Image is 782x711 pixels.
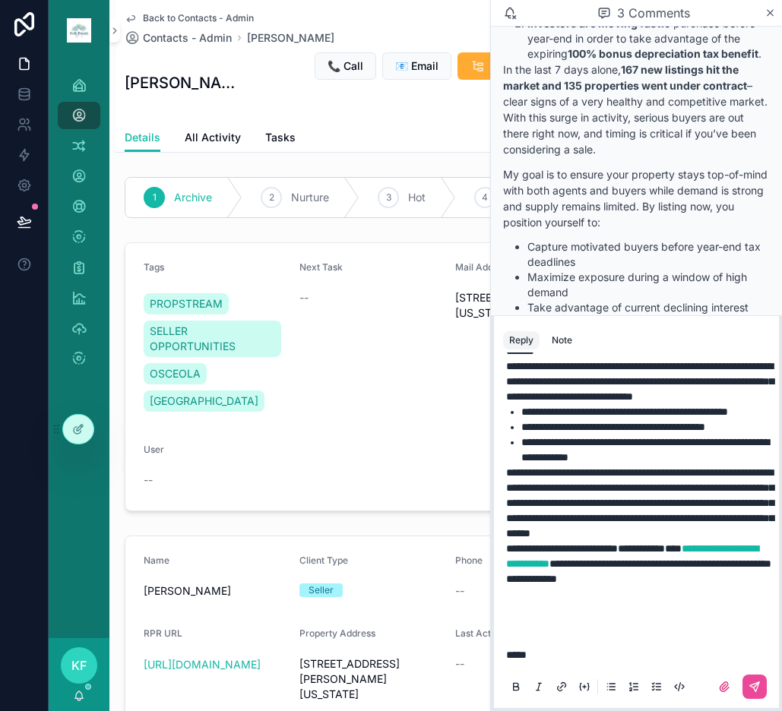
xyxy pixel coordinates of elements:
button: Reply [503,331,540,349]
span: OSCEOLA [150,366,201,381]
a: [URL][DOMAIN_NAME] [144,658,261,671]
div: Seller [309,583,334,597]
span: Hot [408,190,426,205]
span: Property Address [299,627,375,639]
span: Client Type [299,555,348,566]
button: Note [546,331,578,349]
span: [STREET_ADDRESS][US_STATE] [455,290,599,321]
button: 📧 Email [382,52,451,80]
li: Maximize exposure during a window of high demand [527,270,770,300]
span: Tags [144,261,164,273]
span: -- [455,656,464,671]
span: [PERSON_NAME] [144,583,287,599]
button: 📞 Call [315,52,376,80]
span: SELLER OPPORTUNITIES [150,324,275,354]
span: PROPSTREAM [150,296,223,311]
span: -- [144,472,153,488]
p: In the last 7 days alone, – clear signs of a very healthy and competitive market. With this surge... [503,62,770,157]
li: Capture motivated buyers before year-end tax deadlines [527,239,770,270]
span: [GEOGRAPHIC_DATA] [150,393,258,409]
span: Details [125,130,160,145]
span: Name [144,555,169,566]
span: Archive [174,190,212,205]
a: All Activity [185,124,241,154]
span: 3 Comments [617,4,690,22]
a: Tasks [265,124,296,154]
span: Next Task [299,261,343,273]
a: Details [125,124,160,153]
span: 3 [386,191,391,204]
a: OSCEOLA [144,363,207,384]
div: Note [552,334,572,346]
li: to purchase before year-end in order to take advantage of the expiring . [527,16,770,62]
span: 4 [482,191,488,204]
span: 2 [269,191,274,204]
a: PROPSTREAM [144,293,229,314]
a: Back to Contacts - Admin [125,12,254,24]
p: My goal is to ensure your property stays top-of-mind with both agents and buyers while demand is ... [503,166,770,230]
span: Nurture [291,190,329,205]
span: RPR URL [144,627,182,639]
span: 📞 Call [328,58,363,74]
span: [STREET_ADDRESS][PERSON_NAME][US_STATE] [299,656,443,702]
li: Take advantage of current declining interest rates, boosting buyer confidence [527,300,770,330]
span: Phone [455,555,483,566]
a: [GEOGRAPHIC_DATA] [144,390,264,412]
img: App logo [67,18,91,43]
span: Mail Address [455,261,511,273]
span: -- [299,290,309,305]
button: Set Next Task [457,52,575,80]
span: Last Activity [455,627,509,639]
h1: [PERSON_NAME] [125,72,246,93]
div: scrollable content [49,61,109,392]
span: KF [71,656,87,675]
strong: 167 new listings hit the market and 135 properties went under contract [503,63,747,92]
span: 📧 Email [395,58,438,74]
span: Back to Contacts - Admin [143,12,254,24]
span: User [144,444,164,455]
span: -- [455,583,464,599]
span: Tasks [265,130,296,145]
a: SELLER OPPORTUNITIES [144,321,281,357]
strong: 100% bonus depreciation tax benefit [568,47,758,60]
span: 1 [153,191,157,204]
span: All Activity [185,130,241,145]
a: Contacts - Admin [125,30,232,46]
a: [PERSON_NAME] [247,30,334,46]
span: Contacts - Admin [143,30,232,46]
